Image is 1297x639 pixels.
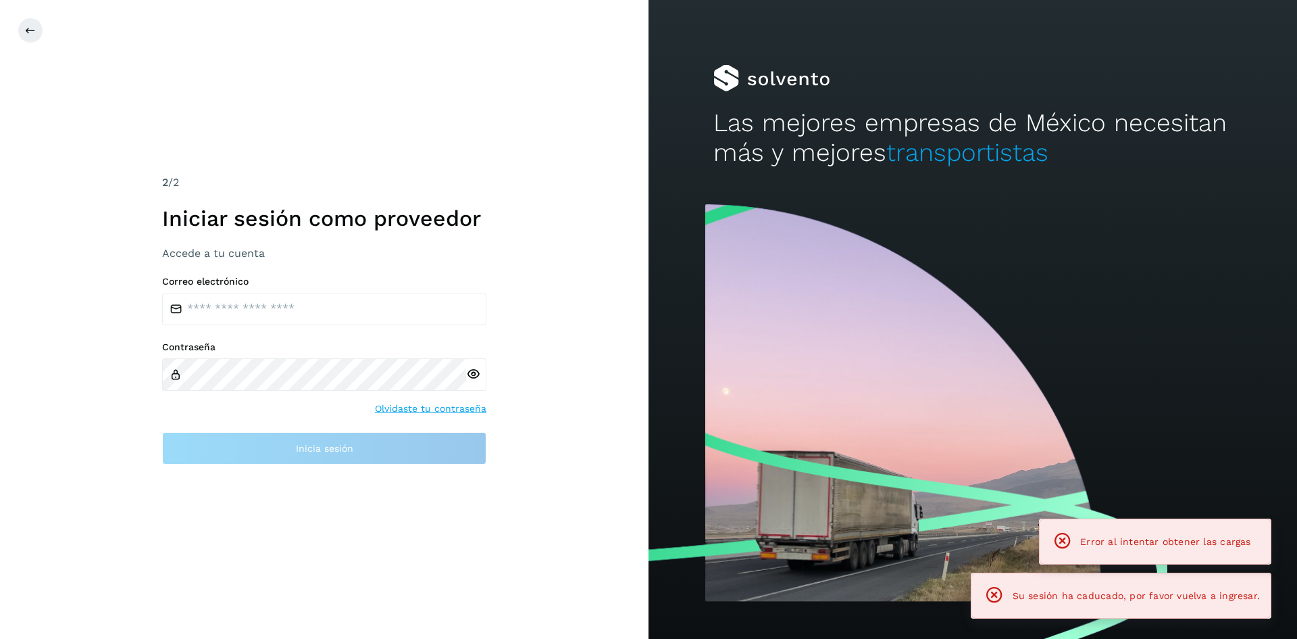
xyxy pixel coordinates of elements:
[375,402,486,416] a: Olvidaste tu contraseña
[1013,590,1260,601] span: Su sesión ha caducado, por favor vuelva a ingresar.
[162,432,486,465] button: Inicia sesión
[162,206,486,231] h1: Iniciar sesión como proveedor
[296,444,353,453] span: Inicia sesión
[162,174,486,191] div: /2
[162,247,486,260] h3: Accede a tu cuenta
[1080,536,1250,547] span: Error al intentar obtener las cargas
[886,138,1048,167] span: transportistas
[162,176,168,189] span: 2
[162,341,486,353] label: Contraseña
[162,276,486,287] label: Correo electrónico
[713,108,1232,168] h2: Las mejores empresas de México necesitan más y mejores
